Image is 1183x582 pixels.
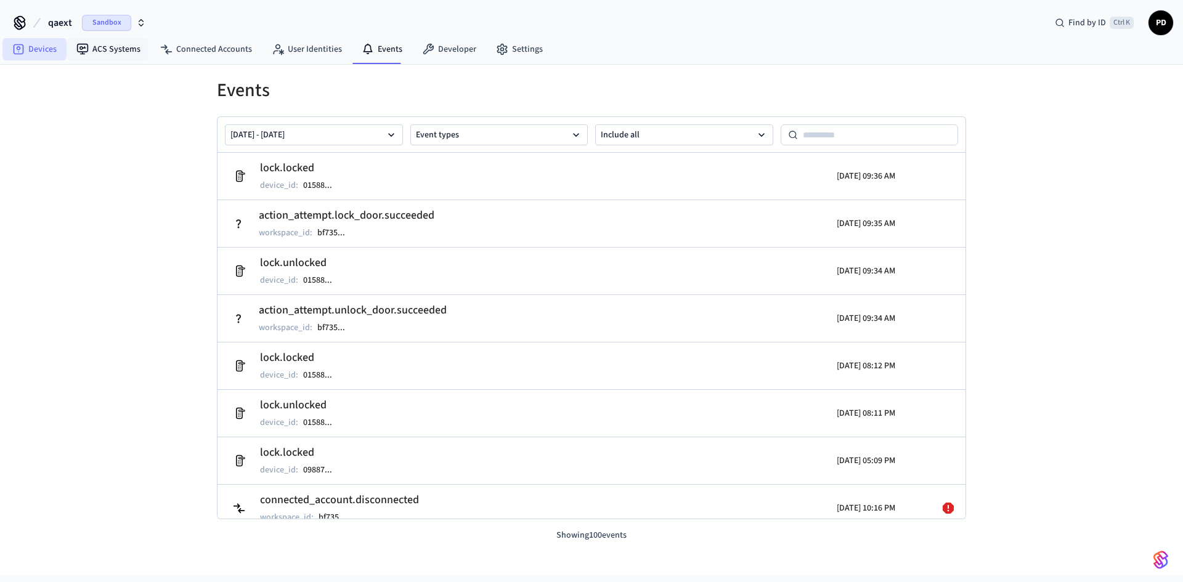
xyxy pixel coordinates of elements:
h2: lock.locked [260,349,344,366]
button: bf735... [315,225,357,240]
span: Sandbox [82,15,131,31]
h2: lock.unlocked [260,254,344,272]
p: workspace_id : [260,511,314,523]
p: [DATE] 05:09 PM [837,455,895,467]
button: [DATE] - [DATE] [225,124,403,145]
span: qaext [48,15,72,30]
h2: lock.locked [260,444,344,461]
a: Connected Accounts [150,38,262,60]
p: [DATE] 08:11 PM [837,407,895,419]
button: 01588... [301,368,344,382]
p: [DATE] 09:34 AM [837,312,895,325]
button: bf735... [316,510,359,525]
p: workspace_id : [259,227,312,239]
div: Find by IDCtrl K [1045,12,1144,34]
p: device_id : [260,464,298,476]
h2: lock.locked [260,160,344,177]
p: device_id : [260,179,298,192]
p: [DATE] 10:16 PM [837,502,895,514]
img: SeamLogoGradient.69752ec5.svg [1153,550,1168,570]
p: workspace_id : [259,321,312,334]
h2: lock.unlocked [260,397,344,414]
p: [DATE] 09:34 AM [837,265,895,277]
a: Devices [2,38,67,60]
span: Ctrl K [1110,17,1134,29]
button: bf735... [315,320,357,335]
p: [DATE] 09:36 AM [837,170,895,182]
button: Include all [595,124,773,145]
span: PD [1150,12,1172,34]
button: 01588... [301,178,344,193]
span: Find by ID [1068,17,1106,29]
a: User Identities [262,38,352,60]
a: Events [352,38,412,60]
h2: action_attempt.lock_door.succeeded [259,207,434,224]
p: device_id : [260,369,298,381]
p: [DATE] 09:35 AM [837,217,895,230]
p: device_id : [260,416,298,429]
h2: connected_account.disconnected [260,491,419,509]
button: 01588... [301,415,344,430]
a: Developer [412,38,486,60]
button: 01588... [301,273,344,288]
a: ACS Systems [67,38,150,60]
button: Event types [410,124,588,145]
a: Settings [486,38,553,60]
h1: Events [217,79,966,102]
p: Showing 100 events [217,529,966,542]
p: device_id : [260,274,298,286]
h2: action_attempt.unlock_door.succeeded [259,302,447,319]
button: 09887... [301,463,344,477]
p: [DATE] 08:12 PM [837,360,895,372]
button: PD [1148,10,1173,35]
